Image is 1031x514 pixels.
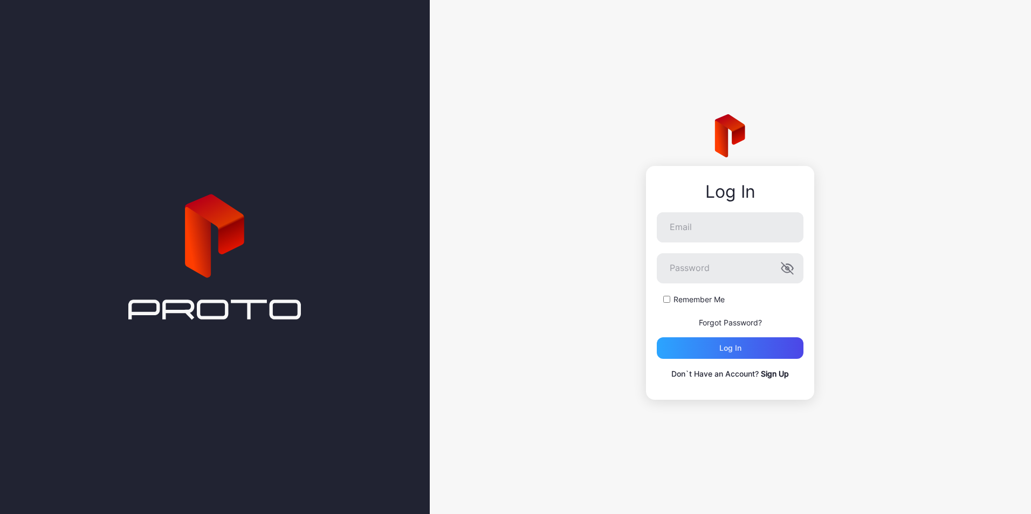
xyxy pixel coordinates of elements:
label: Remember Me [673,294,725,305]
a: Sign Up [761,369,789,378]
div: Log In [657,182,803,202]
div: Log in [719,344,741,352]
input: Password [657,253,803,283]
button: Log in [657,337,803,359]
button: Password [781,262,794,275]
p: Don`t Have an Account? [657,367,803,380]
a: Forgot Password? [699,318,762,327]
input: Email [657,212,803,242]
